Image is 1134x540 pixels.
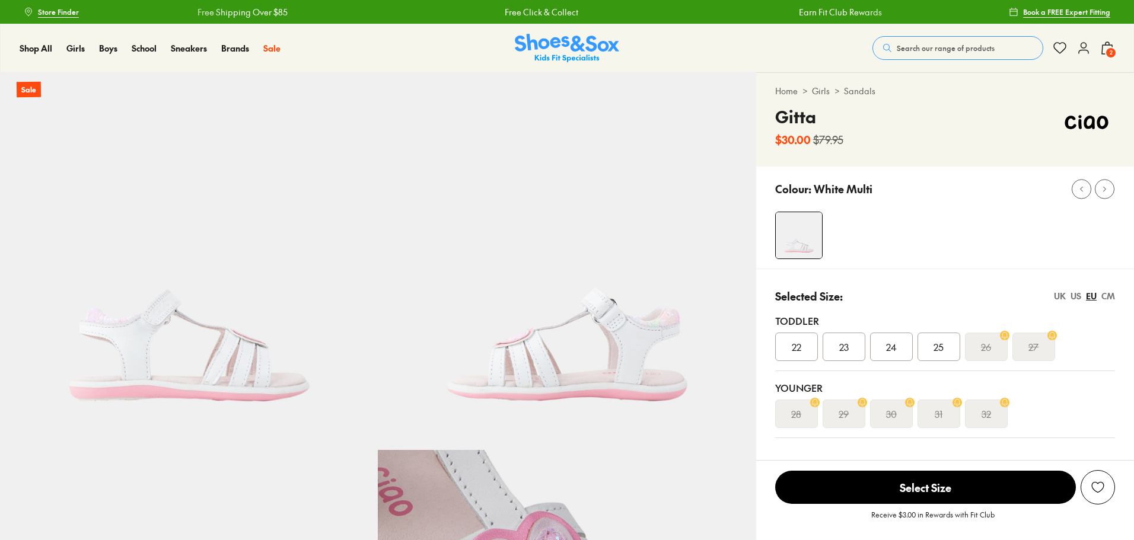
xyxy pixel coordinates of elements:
[792,340,801,354] span: 22
[99,42,117,55] a: Boys
[775,314,1115,328] div: Toddler
[24,1,79,23] a: Store Finder
[934,340,944,354] span: 25
[813,132,843,148] s: $79.95
[17,82,41,98] p: Sale
[378,72,756,450] img: 5-457261_1
[1054,290,1066,302] div: UK
[775,104,843,129] h4: Gitta
[775,471,1076,504] span: Select Size
[1028,340,1039,354] s: 27
[872,36,1043,60] button: Search our range of products
[814,181,872,197] p: White Multi
[897,43,995,53] span: Search our range of products
[132,42,157,54] span: School
[886,407,897,421] s: 30
[982,407,991,421] s: 32
[1023,7,1110,17] span: Book a FREE Expert Fitting
[1009,1,1110,23] a: Book a FREE Expert Fitting
[775,132,811,148] b: $30.00
[886,340,897,354] span: 24
[1058,104,1115,140] img: Vendor logo
[1105,47,1117,59] span: 2
[263,42,281,55] a: Sale
[844,85,875,97] a: Sandals
[775,85,1115,97] div: > >
[99,42,117,54] span: Boys
[935,407,942,421] s: 31
[839,340,849,354] span: 23
[1071,290,1081,302] div: US
[775,457,1115,469] div: Unsure on sizing? We have a range of resources to help
[981,340,991,354] s: 26
[515,34,619,63] a: Shoes & Sox
[503,6,576,18] a: Free Click & Collect
[263,42,281,54] span: Sale
[66,42,85,54] span: Girls
[775,381,1115,395] div: Younger
[132,42,157,55] a: School
[20,42,52,55] a: Shop All
[1086,290,1097,302] div: EU
[839,407,849,421] s: 29
[1100,35,1114,61] button: 2
[812,85,830,97] a: Girls
[797,6,880,18] a: Earn Fit Club Rewards
[20,42,52,54] span: Shop All
[775,470,1076,504] button: Select Size
[515,34,619,63] img: SNS_Logo_Responsive.svg
[66,42,85,55] a: Girls
[38,7,79,17] span: Store Finder
[171,42,207,54] span: Sneakers
[196,6,286,18] a: Free Shipping Over $85
[1081,470,1115,504] button: Add to Wishlist
[221,42,249,54] span: Brands
[775,181,811,197] p: Colour:
[221,42,249,55] a: Brands
[171,42,207,55] a: Sneakers
[775,85,798,97] a: Home
[1101,290,1115,302] div: CM
[776,212,822,258] img: 4-457260_1
[775,288,843,304] p: Selected Size:
[871,509,995,531] p: Receive $3.00 in Rewards with Fit Club
[791,407,801,421] s: 28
